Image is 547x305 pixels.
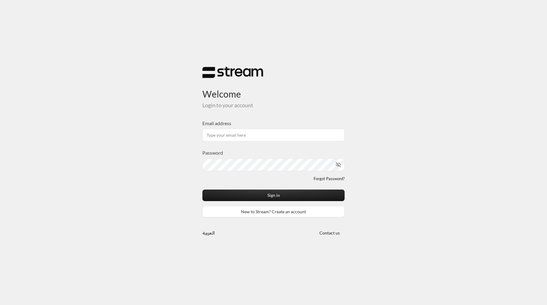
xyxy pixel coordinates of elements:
h5: Login to your account [202,102,345,109]
label: Email address [202,120,231,127]
a: Contact us [314,230,345,235]
button: Sign in [202,190,345,201]
button: toggle password visibility [333,159,343,170]
input: Type your email here [202,129,345,141]
a: العربية [202,227,215,238]
h3: Welcome [202,78,345,99]
img: Stream Logo [202,67,263,78]
button: Contact us [314,227,345,238]
label: Password [202,149,223,156]
a: Forgot Password? [314,176,345,182]
a: New to Stream? Create an account [202,206,345,217]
